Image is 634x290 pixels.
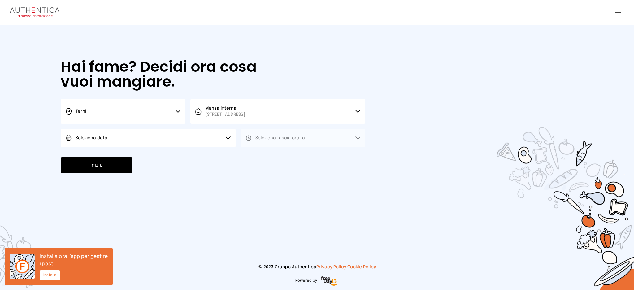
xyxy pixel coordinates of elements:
[205,111,245,118] span: [STREET_ADDRESS]
[40,270,60,280] button: Installa
[190,99,365,124] button: Mensa interna[STREET_ADDRESS]
[61,157,132,173] button: Inizia
[61,59,289,89] h1: Hai fame? Decidi ora cosa vuoi mangiare.
[10,264,624,270] p: © 2023 Gruppo Authentica
[205,105,245,118] span: Mensa interna
[40,253,108,268] p: Installa ora l’app per gestire i pasti
[10,254,35,279] img: icon.6af0c3e.png
[241,129,365,147] button: Seleziona fascia oraria
[295,278,317,283] span: Powered by
[319,275,339,288] img: logo-freeday.3e08031.png
[347,265,376,269] a: Cookie Policy
[76,136,107,140] span: Seleziona data
[61,129,236,147] button: Seleziona data
[316,265,346,269] a: Privacy Policy
[10,7,59,17] img: logo.8f33a47.png
[461,91,634,290] img: sticker-selezione-mensa.70a28f7.png
[61,99,185,124] button: Terni
[76,109,86,114] span: Terni
[255,136,305,140] span: Seleziona fascia oraria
